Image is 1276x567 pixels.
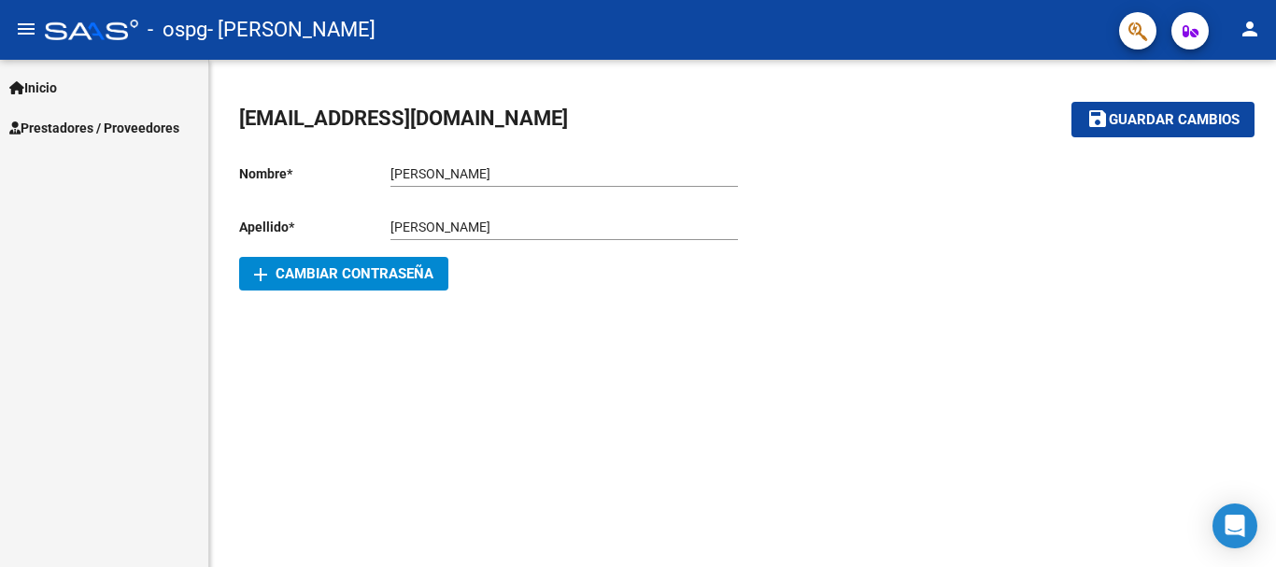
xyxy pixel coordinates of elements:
[1071,102,1255,136] button: Guardar cambios
[1109,112,1240,129] span: Guardar cambios
[239,106,568,130] span: [EMAIL_ADDRESS][DOMAIN_NAME]
[207,9,376,50] span: - [PERSON_NAME]
[254,265,433,282] span: Cambiar Contraseña
[249,263,272,286] mat-icon: add
[15,18,37,40] mat-icon: menu
[9,118,179,138] span: Prestadores / Proveedores
[148,9,207,50] span: - ospg
[1239,18,1261,40] mat-icon: person
[1086,107,1109,130] mat-icon: save
[239,217,390,237] p: Apellido
[1212,503,1257,548] div: Open Intercom Messenger
[9,78,57,98] span: Inicio
[239,163,390,184] p: Nombre
[239,257,448,291] button: Cambiar Contraseña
